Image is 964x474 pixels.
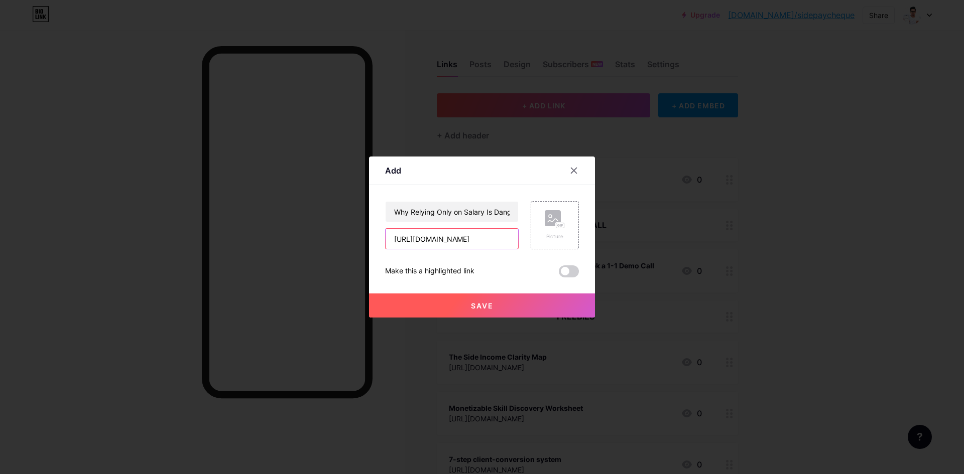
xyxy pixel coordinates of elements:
[385,165,401,177] div: Add
[369,293,595,318] button: Save
[471,301,494,310] span: Save
[385,265,474,277] div: Make this a highlighted link
[545,233,565,240] div: Picture
[386,229,518,249] input: URL
[386,202,518,222] input: Title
